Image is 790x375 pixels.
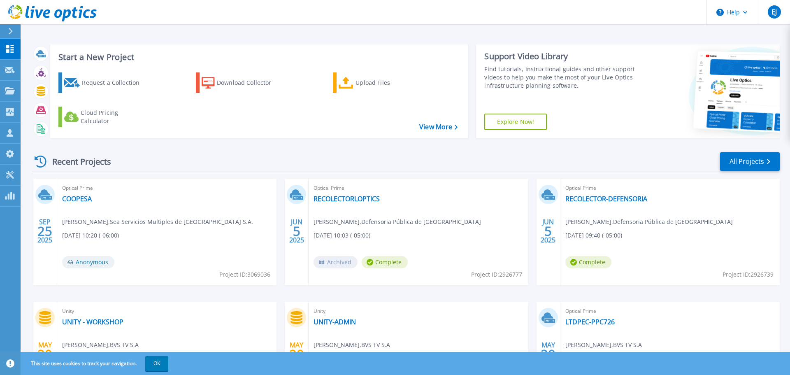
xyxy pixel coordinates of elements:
[720,152,780,171] a: All Projects
[314,256,358,268] span: Archived
[419,123,458,131] a: View More
[540,216,556,246] div: JUN 2025
[32,151,122,172] div: Recent Projects
[62,256,114,268] span: Anonymous
[484,65,639,90] div: Find tutorials, instructional guides and other support videos to help you make the most of your L...
[37,339,53,369] div: MAY 2025
[62,195,92,203] a: COOPESA
[314,195,380,203] a: RECOLECTORLOPTICS
[565,340,642,349] span: [PERSON_NAME] , BVS TV S.A
[62,318,123,326] a: UNITY - WORKSHOP
[355,75,421,91] div: Upload Files
[37,351,52,358] span: 20
[484,51,639,62] div: Support Video Library
[293,228,300,235] span: 5
[314,184,523,193] span: Optical Prime
[484,114,547,130] a: Explore Now!
[565,195,647,203] a: RECOLECTOR-DEFENSORIA
[544,228,552,235] span: 5
[333,72,425,93] a: Upload Files
[565,256,611,268] span: Complete
[289,339,304,369] div: MAY 2025
[289,216,304,246] div: JUN 2025
[82,75,148,91] div: Request a Collection
[314,217,481,226] span: [PERSON_NAME] , Defensoria Pública de [GEOGRAPHIC_DATA]
[58,107,150,127] a: Cloud Pricing Calculator
[62,231,119,240] span: [DATE] 10:20 (-06:00)
[62,217,253,226] span: [PERSON_NAME] , Sea Servicios Multiples de [GEOGRAPHIC_DATA] S.A.
[58,72,150,93] a: Request a Collection
[37,216,53,246] div: SEP 2025
[565,184,775,193] span: Optical Prime
[314,340,390,349] span: [PERSON_NAME] , BVS TV S.A
[723,270,774,279] span: Project ID: 2926739
[196,72,288,93] a: Download Collector
[314,307,523,316] span: Unity
[145,356,168,371] button: OK
[565,318,615,326] a: LTDPEC-PPC726
[289,351,304,358] span: 20
[81,109,146,125] div: Cloud Pricing Calculator
[314,318,356,326] a: UNITY-ADMIN
[771,9,777,15] span: EJ
[58,53,458,62] h3: Start a New Project
[62,307,272,316] span: Unity
[565,217,733,226] span: [PERSON_NAME] , Defensoria Pública de [GEOGRAPHIC_DATA]
[565,231,622,240] span: [DATE] 09:40 (-05:00)
[314,231,370,240] span: [DATE] 10:03 (-05:00)
[541,351,555,358] span: 20
[362,256,408,268] span: Complete
[37,228,52,235] span: 25
[540,339,556,369] div: MAY 2025
[62,340,139,349] span: [PERSON_NAME] , BVS TV S.A
[23,356,168,371] span: This site uses cookies to track your navigation.
[62,184,272,193] span: Optical Prime
[217,75,283,91] div: Download Collector
[219,270,270,279] span: Project ID: 3069036
[471,270,522,279] span: Project ID: 2926777
[565,307,775,316] span: Optical Prime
